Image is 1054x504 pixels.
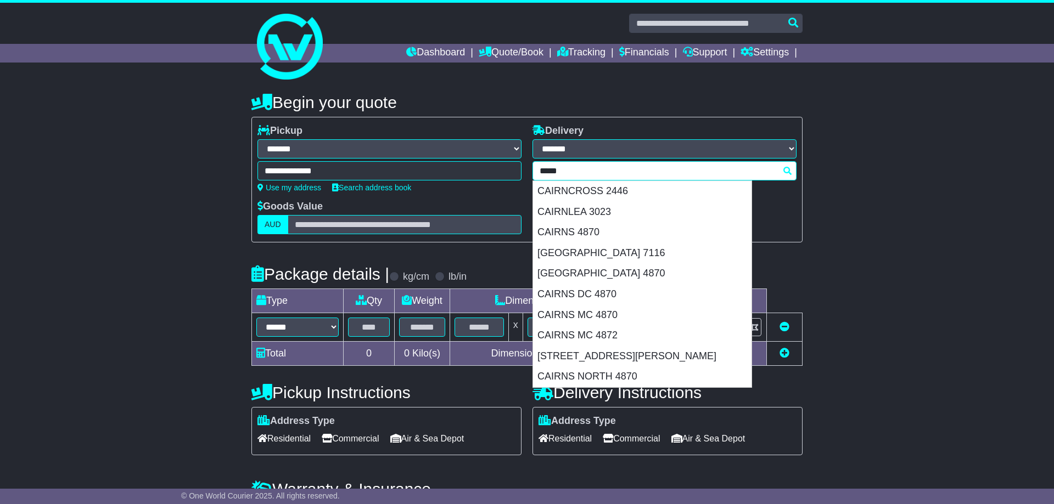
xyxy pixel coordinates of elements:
[390,430,464,447] span: Air & Sea Depot
[533,222,752,243] div: CAIRNS 4870
[450,289,654,313] td: Dimensions (L x W x H)
[533,202,752,223] div: CAIRNLEA 3023
[539,430,592,447] span: Residential
[406,44,465,63] a: Dashboard
[448,271,467,283] label: lb/in
[450,342,654,366] td: Dimensions in Centimetre(s)
[395,289,450,313] td: Weight
[251,265,389,283] h4: Package details |
[257,201,323,213] label: Goods Value
[257,415,335,427] label: Address Type
[532,161,797,180] typeahead: Please provide city
[257,215,288,234] label: AUD
[741,44,789,63] a: Settings
[252,289,344,313] td: Type
[251,383,522,401] h4: Pickup Instructions
[181,491,340,500] span: © One World Courier 2025. All rights reserved.
[533,325,752,346] div: CAIRNS MC 4872
[404,348,410,359] span: 0
[557,44,606,63] a: Tracking
[322,430,379,447] span: Commercial
[257,430,311,447] span: Residential
[619,44,669,63] a: Financials
[603,430,660,447] span: Commercial
[344,342,395,366] td: 0
[533,181,752,202] div: CAIRNCROSS 2446
[344,289,395,313] td: Qty
[533,243,752,264] div: [GEOGRAPHIC_DATA] 7116
[479,44,543,63] a: Quote/Book
[403,271,429,283] label: kg/cm
[539,415,616,427] label: Address Type
[257,125,302,137] label: Pickup
[780,321,789,332] a: Remove this item
[395,342,450,366] td: Kilo(s)
[671,430,745,447] span: Air & Sea Depot
[257,183,321,192] a: Use my address
[252,342,344,366] td: Total
[251,480,803,498] h4: Warranty & Insurance
[251,93,803,111] h4: Begin your quote
[780,348,789,359] a: Add new item
[532,383,803,401] h4: Delivery Instructions
[533,366,752,387] div: CAIRNS NORTH 4870
[533,305,752,326] div: CAIRNS MC 4870
[533,284,752,305] div: CAIRNS DC 4870
[332,183,411,192] a: Search address book
[508,313,523,342] td: x
[683,44,727,63] a: Support
[533,346,752,367] div: [STREET_ADDRESS][PERSON_NAME]
[532,125,584,137] label: Delivery
[533,263,752,284] div: [GEOGRAPHIC_DATA] 4870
